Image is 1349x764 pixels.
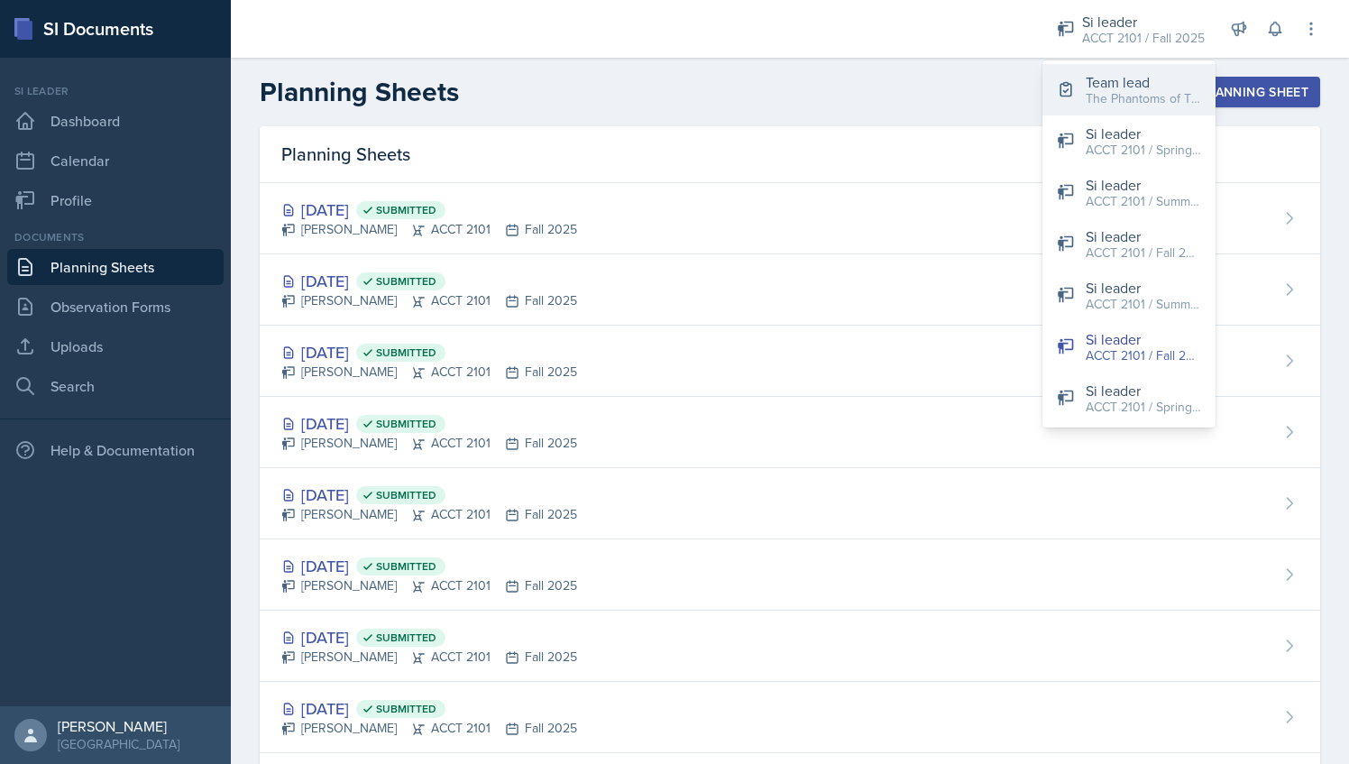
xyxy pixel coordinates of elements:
button: Si leader ACCT 2101 / Summer 2024 [1042,167,1216,218]
div: [PERSON_NAME] ACCT 2101 Fall 2025 [281,220,577,239]
button: Si leader ACCT 2101 / Fall 2024 [1042,218,1216,270]
div: [DATE] [281,411,577,436]
span: Submitted [376,203,436,217]
div: [DATE] [281,625,577,649]
div: Si leader [1086,174,1201,196]
a: [DATE] Submitted [PERSON_NAME]ACCT 2101Fall 2025 [260,539,1320,611]
a: [DATE] Submitted [PERSON_NAME]ACCT 2101Fall 2025 [260,397,1320,468]
button: Si leader ACCT 2101 / Fall 2025 [1042,321,1216,373]
div: [DATE] [281,198,577,222]
div: Si leader [1086,123,1201,144]
div: [PERSON_NAME] ACCT 2101 Fall 2025 [281,505,577,524]
span: Submitted [376,488,436,502]
div: Si leader [7,83,224,99]
div: [PERSON_NAME] ACCT 2101 Fall 2025 [281,576,577,595]
a: Calendar [7,143,224,179]
div: ACCT 2101 / Fall 2024 [1086,244,1201,262]
div: ACCT 2101 / Spring 2025 [1086,398,1201,417]
div: New Planning Sheet [1153,85,1308,99]
div: ACCT 2101 / Fall 2025 [1086,346,1201,365]
div: [DATE] [281,554,577,578]
h2: Planning Sheets [260,76,459,108]
div: [PERSON_NAME] [58,717,179,735]
button: Si leader ACCT 2101 / Summer 2025 [1042,270,1216,321]
div: Planning Sheets [260,126,1320,183]
a: [DATE] Submitted [PERSON_NAME]ACCT 2101Fall 2025 [260,326,1320,397]
div: Si leader [1086,277,1201,299]
a: Profile [7,182,224,218]
div: ACCT 2101 / Summer 2025 [1086,295,1201,314]
div: Si leader [1086,380,1201,401]
a: Observation Forms [7,289,224,325]
div: Si leader [1082,11,1205,32]
div: [DATE] [281,269,577,293]
button: New Planning Sheet [1142,77,1320,107]
span: Submitted [376,345,436,360]
div: [DATE] [281,340,577,364]
div: Documents [7,229,224,245]
div: Help & Documentation [7,432,224,468]
button: Team lead The Phantoms of The Opera / Fall 2025 [1042,64,1216,115]
span: Submitted [376,702,436,716]
div: ACCT 2101 / Fall 2025 [1082,29,1205,48]
a: Search [7,368,224,404]
div: The Phantoms of The Opera / Fall 2025 [1086,89,1201,108]
div: [PERSON_NAME] ACCT 2101 Fall 2025 [281,648,577,667]
a: [DATE] Submitted [PERSON_NAME]ACCT 2101Fall 2025 [260,682,1320,753]
a: [DATE] Submitted [PERSON_NAME]ACCT 2101Fall 2025 [260,611,1320,682]
button: Si leader ACCT 2101 / Spring 2024 [1042,115,1216,167]
div: Si leader [1086,328,1201,350]
div: [GEOGRAPHIC_DATA] [58,735,179,753]
a: [DATE] Submitted [PERSON_NAME]ACCT 2101Fall 2025 [260,254,1320,326]
div: Team lead [1086,71,1201,93]
div: ACCT 2101 / Summer 2024 [1086,192,1201,211]
div: ACCT 2101 / Spring 2024 [1086,141,1201,160]
a: [DATE] Submitted [PERSON_NAME]ACCT 2101Fall 2025 [260,468,1320,539]
button: Si leader ACCT 2101 / Spring 2025 [1042,373,1216,424]
span: Submitted [376,631,436,645]
span: Submitted [376,559,436,574]
a: [DATE] Submitted [PERSON_NAME]ACCT 2101Fall 2025 [260,183,1320,254]
div: [PERSON_NAME] ACCT 2101 Fall 2025 [281,719,577,738]
div: Si leader [1086,226,1201,247]
div: [PERSON_NAME] ACCT 2101 Fall 2025 [281,434,577,453]
div: [DATE] [281,483,577,507]
a: Planning Sheets [7,249,224,285]
a: Uploads [7,328,224,364]
div: [DATE] [281,696,577,721]
span: Submitted [376,274,436,289]
div: [PERSON_NAME] ACCT 2101 Fall 2025 [281,363,577,382]
div: [PERSON_NAME] ACCT 2101 Fall 2025 [281,291,577,310]
span: Submitted [376,417,436,431]
a: Dashboard [7,103,224,139]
